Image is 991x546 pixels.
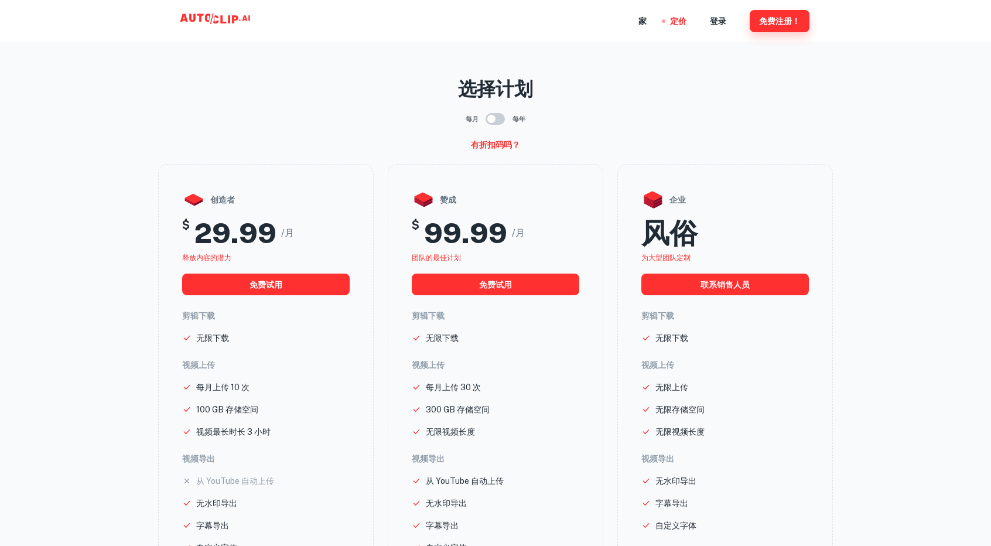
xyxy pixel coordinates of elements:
[182,274,350,295] button: 免费试用
[412,218,419,232] font: $
[426,427,475,436] font: 无限视频长度
[466,115,479,122] font: 每月
[759,17,800,26] font: 免费注册！
[426,333,459,343] font: 无限下载
[196,521,229,530] font: 字幕导出
[281,227,294,238] font: /月
[466,135,525,155] button: 有折扣码吗？
[196,383,250,392] font: 每月上传 10 次
[710,17,726,26] font: 登录
[638,17,647,26] font: 家
[412,254,461,262] font: 团队的最佳计划
[424,216,507,250] font: 99.99
[426,405,490,414] font: 300 GB 存储空间
[194,216,276,250] font: 29.99
[412,360,445,370] font: 视频上传
[196,427,271,436] font: 视频最长时长 3 小时
[458,78,533,100] font: 选择计划
[655,405,705,414] font: 无限存储空间
[182,311,215,320] font: 剪辑下载
[196,333,229,343] font: 无限下载
[700,280,750,289] font: 联系销售人员
[641,360,674,370] font: 视频上传
[471,140,520,149] font: 有折扣码吗？
[655,333,688,343] font: 无限下载
[750,10,809,32] button: 免费注册！
[182,360,215,370] font: 视频上传
[655,383,688,392] font: 无限上传
[669,195,686,204] font: 企业
[641,274,809,295] button: 联系销售人员
[670,17,686,26] font: 定价
[655,427,705,436] font: 无限视频长度
[196,476,274,486] font: 从 YouTube 自动上传
[641,254,691,262] font: 为大型团队定制
[412,454,445,463] font: 视频导出
[412,311,445,320] font: 剪辑下载
[479,280,512,289] font: 免费试用
[426,521,459,530] font: 字幕导出
[196,499,237,508] font: 无水印导出
[182,218,190,232] font: $
[182,454,215,463] font: 视频导出
[426,476,504,486] font: 从 YouTube 自动上传
[512,115,525,122] font: 每年
[641,216,698,250] font: 风俗
[655,499,688,508] font: 字幕导出
[641,454,674,463] font: 视频导出
[196,405,258,414] font: 100 GB 存储空间
[440,195,456,204] font: 赞成
[426,383,481,392] font: 每月上传 30 次
[182,254,231,262] font: 释放内容的潜力
[641,311,674,320] font: 剪辑下载
[512,227,525,238] font: /月
[210,195,235,204] font: 创造者
[250,280,282,289] font: 免费试用
[426,499,467,508] font: 无水印导出
[412,274,579,295] button: 免费试用
[655,476,696,486] font: 无水印导出
[655,521,696,530] font: 自定义字体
